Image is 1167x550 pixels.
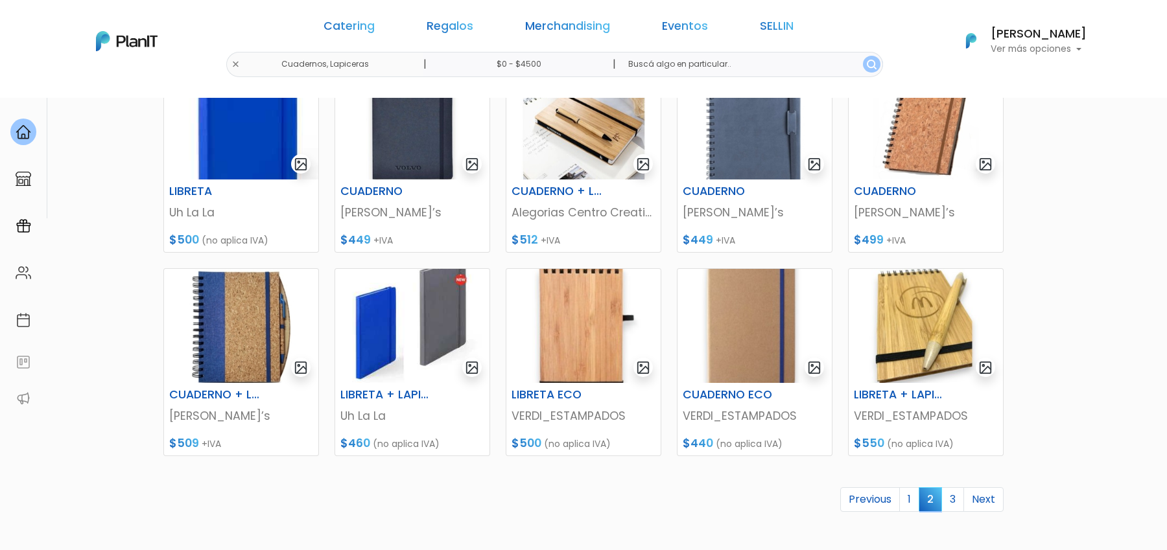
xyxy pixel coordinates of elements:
h6: LIBRETA + LAPICERA [846,388,952,402]
a: Previous [840,487,900,512]
p: [PERSON_NAME]’s [854,204,998,221]
img: thumb_image__copia___copia___copia___copia___copia___copia___copia___copia___copia_-Photoroom__43... [678,269,832,383]
a: SELLIN [760,21,794,36]
a: Catering [324,21,375,36]
span: +IVA [716,234,735,247]
img: home-e721727adea9d79c4d83392d1f703f7f8bce08238fde08b1acbfd93340b81755.svg [16,124,31,140]
h6: CUADERNO [846,185,952,198]
img: thumb_thumb_Captura_de_pantalla_2024-03-01_160939.jpg [678,65,832,179]
p: Uh La La [340,407,484,424]
a: 1 [899,487,919,512]
a: gallery-light CUADERNO ECO VERDI_ESTAMPADOS $440 (no aplica IVA) [677,268,832,456]
h6: LIBRETA ECO [504,388,610,402]
a: gallery-light LIBRETA ECO VERDI_ESTAMPADOS $500 (no aplica IVA) [506,268,661,456]
span: (no aplica IVA) [544,437,611,450]
img: thumb_image__copia___copia___copia___copia___copia___copia___copia___copia___copia_-Photoroom__39... [506,269,661,383]
img: gallery-light [636,157,651,172]
span: (no aplica IVA) [202,234,268,247]
img: PlanIt Logo [96,31,158,51]
p: Ver más opciones [991,45,1087,54]
a: gallery-light CUADERNO + LAPICERA Alegorias Centro Creativo $512 +IVA [506,65,661,253]
img: thumb_thumb_Captura_de_pantalla_2024-03-01_164735.jpg [849,65,1003,179]
p: [PERSON_NAME]’s [683,204,827,221]
span: $500 [512,435,541,451]
h6: CUADERNO + LAPICERA [161,388,268,402]
p: VERDI_ESTAMPADOS [512,407,655,424]
img: feedback-78b5a0c8f98aac82b08bfc38622c3050aee476f2c9584af64705fc4e61158814.svg [16,354,31,370]
p: Alegorias Centro Creativo [512,204,655,221]
img: gallery-light [465,157,480,172]
a: 3 [941,487,964,512]
img: gallery-light [294,157,309,172]
img: thumb_PHOTO-2024-04-15-13-10-20_2.jpg [164,65,318,179]
a: Regalos [427,21,473,36]
img: search_button-432b6d5273f82d61273b3651a40e1bd1b912527efae98b1b7a1b2c0702e16a8d.svg [867,60,877,69]
h6: LIBRETA [161,185,268,198]
p: | [613,56,616,72]
img: marketplace-4ceaa7011d94191e9ded77b95e3339b90024bf715f7c57f8cf31f2d8c509eaba.svg [16,171,31,187]
span: $440 [683,435,713,451]
img: PlanIt Logo [957,27,985,55]
span: (no aplica IVA) [716,437,783,450]
h6: CUADERNO [675,185,781,198]
p: VERDI_ESTAMPADOS [854,407,998,424]
span: +IVA [202,437,221,450]
a: gallery-light LIBRETA + LAPICERA Uh La La $460 (no aplica IVA) [335,268,490,456]
span: $449 [340,232,371,247]
img: gallery-light [807,360,822,375]
img: gallery-light [465,360,480,375]
h6: CUADERNO + LAPICERA [504,185,610,198]
h6: [PERSON_NAME] [991,29,1087,40]
span: $500 [169,232,199,247]
img: thumb_thumb_Captura_de_pantalla_2024-03-01_165819.jpg [164,269,318,383]
img: partners-52edf745621dab592f3b2c58e3bca9d71375a7ef29c3b500c9f145b62cc070d4.svg [16,391,31,406]
span: $460 [340,435,370,451]
p: VERDI_ESTAMPADOS [683,407,827,424]
img: thumb_image__copia___copia___copia___copia___copia___copia___copia___copia___copia___copia___copi... [335,65,489,179]
button: PlanIt Logo [PERSON_NAME] Ver más opciones [949,24,1087,58]
span: $509 [169,435,199,451]
div: ¿Necesitás ayuda? [67,12,187,38]
p: | [423,56,427,72]
img: people-662611757002400ad9ed0e3c099ab2801c6687ba6c219adb57efc949bc21e19d.svg [16,265,31,281]
span: (no aplica IVA) [373,437,440,450]
p: [PERSON_NAME]’s [340,204,484,221]
span: +IVA [541,234,560,247]
img: gallery-light [636,360,651,375]
span: $512 [512,232,538,247]
img: close-6986928ebcb1d6c9903e3b54e860dbc4d054630f23adef3a32610726dff6a82b.svg [231,60,240,69]
a: gallery-light CUADERNO [PERSON_NAME]’s $449 +IVA [677,65,832,253]
a: gallery-light CUADERNO + LAPICERA [PERSON_NAME]’s $509 +IVA [163,268,319,456]
img: thumb_image__copia___copia___copia___copia___copia___copia___copia___copia___copia_-Photoroom__4_... [506,65,661,179]
h6: CUADERNO ECO [675,388,781,402]
a: gallery-light CUADERNO [PERSON_NAME]’s $499 +IVA [848,65,1004,253]
img: gallery-light [978,157,993,172]
span: +IVA [373,234,393,247]
h6: CUADERNO [333,185,439,198]
a: Next [963,487,1004,512]
span: 2 [919,487,942,511]
img: thumb_WhatsApp_Image_2024-06-13_at_10.28.14.jpg [335,269,489,383]
a: gallery-light LIBRETA Uh La La $500 (no aplica IVA) [163,65,319,253]
img: calendar-87d922413cdce8b2cf7b7f5f62616a5cf9e4887200fb71536465627b3292af00.svg [16,312,31,328]
span: $550 [854,435,884,451]
img: campaigns-02234683943229c281be62815700db0a1741e53638e28bf9629b52c665b00959.svg [16,218,31,234]
h6: LIBRETA + LAPICERA [333,388,439,402]
span: $499 [854,232,884,247]
p: Uh La La [169,204,313,221]
a: gallery-light CUADERNO [PERSON_NAME]’s $449 +IVA [335,65,490,253]
span: +IVA [886,234,906,247]
img: gallery-light [978,360,993,375]
a: Merchandising [525,21,610,36]
a: Eventos [662,21,708,36]
a: gallery-light LIBRETA + LAPICERA VERDI_ESTAMPADOS $550 (no aplica IVA) [848,268,1004,456]
img: gallery-light [807,157,822,172]
span: $449 [683,232,713,247]
img: thumb_image__copia___copia___copia___copia___copia___copia___copia___copia___copia_-Photoroom__45... [849,269,1003,383]
span: (no aplica IVA) [887,437,954,450]
img: gallery-light [294,360,309,375]
p: [PERSON_NAME]’s [169,407,313,424]
input: Buscá algo en particular.. [618,52,883,77]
